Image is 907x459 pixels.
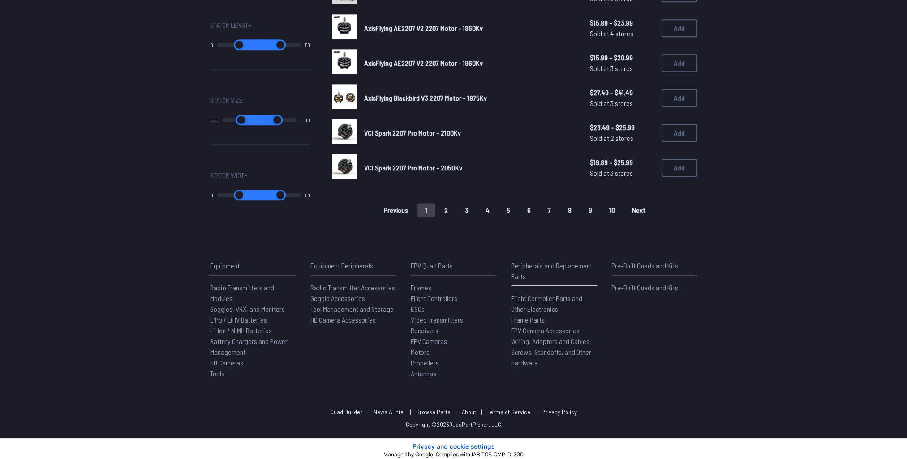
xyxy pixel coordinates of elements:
[210,170,248,181] span: Stator Width
[590,168,654,178] span: Sold at 3 stores
[411,314,497,325] a: Video Transmitters
[210,305,285,313] span: Goggles, VRX, and Monitors
[487,408,530,416] a: Terms of Service
[364,24,483,32] span: AxisFlying AE2207 V2 2207 Motor - 1860Kv
[662,89,697,107] button: Add
[611,283,678,292] span: Pre-Built Quads and Kits
[332,49,357,77] a: image
[511,260,597,282] p: Peripherals and Replacement Parts
[210,191,213,199] output: 0
[624,203,653,217] button: Next
[411,260,497,271] p: FPV Quad Parts
[411,369,436,378] span: Antennas
[662,19,697,37] button: Add
[542,408,577,416] a: Privacy Policy
[331,408,362,416] a: Quad Builder
[411,348,430,356] span: Motors
[511,326,580,335] span: FPV Camera Accessories
[411,368,497,379] a: Antennas
[511,325,597,336] a: FPV Camera Accessories
[406,420,501,429] p: Copyright © 2025 QuadPartPicker, LLC
[590,17,654,28] span: $15.89 - $23.99
[310,282,396,293] a: Radio Transmitter Accessories
[411,336,497,347] a: FPV Cameras
[210,325,296,336] a: Li-Ion / NiMH Batteries
[364,58,576,68] a: AxisFlying AE2207 V2 2207 Motor - 1960Kv
[332,49,357,74] img: image
[411,315,463,324] span: Video Transmitters
[411,347,497,357] a: Motors
[560,203,579,217] button: 8
[374,408,405,416] a: News & Intel
[411,325,497,336] a: Receivers
[662,54,697,72] button: Add
[590,63,654,74] span: Sold at 3 stores
[411,294,457,302] span: Flight Controllers
[364,93,576,103] a: AxisFlying Blackbird V3 2207 Motor - 1975Kv
[511,348,591,367] span: Screws, Standoffs, and Other Hardware
[437,203,456,217] button: 2
[364,127,576,138] a: VCI Spark 2207 Pro Motor - 2100Kv
[332,154,357,179] img: image
[332,84,357,109] img: image
[332,14,357,42] a: image
[210,337,288,356] span: Battery Chargers and Power Management
[632,207,645,214] span: Next
[332,84,357,112] a: image
[540,203,559,217] button: 7
[310,304,396,314] a: Tool Management and Storage
[305,41,310,48] output: 50
[364,59,483,67] span: AxisFlying AE2207 V2 2207 Motor - 1960Kv
[210,95,243,106] span: Stator Size
[210,41,213,48] output: 0
[411,293,497,304] a: Flight Controllers
[611,260,697,271] p: Pre-Built Quads and Kits
[581,203,600,217] button: 9
[310,314,396,325] a: HD Camera Accessories
[411,283,431,292] span: Frames
[210,314,296,325] a: LiPo / LiHV Batteries
[411,358,439,367] span: Propellers
[511,293,597,314] a: Flight Controller Parts and Other Electronics
[310,315,376,324] span: HD Camera Accessories
[511,314,597,325] a: Frame Parts
[210,283,274,302] span: Radio Transmitters and Modules
[310,283,395,292] span: Radio Transmitter Accessories
[457,203,476,217] button: 3
[590,87,654,98] span: $27.49 - $41.49
[411,282,497,293] a: Frames
[662,124,697,142] button: Add
[499,203,518,217] button: 5
[310,260,396,271] p: Equipment Peripherals
[520,203,538,217] button: 6
[462,408,476,416] a: About
[332,119,357,144] img: image
[210,336,296,357] a: Battery Chargers and Power Management
[210,116,219,123] output: 600
[411,337,447,345] span: FPV Cameras
[411,326,438,335] span: Receivers
[210,369,224,378] span: Tools
[478,203,497,217] button: 4
[590,52,654,63] span: $15.89 - $20.99
[364,93,487,102] span: AxisFlying Blackbird V3 2207 Motor - 1975Kv
[210,358,243,367] span: HD Cameras
[511,337,589,345] span: Wiring, Adapters and Cables
[411,305,425,313] span: ESCs
[364,128,461,137] span: VCI Spark 2207 Pro Motor - 2100Kv
[210,260,296,271] p: Equipment
[210,368,296,379] a: Tools
[310,293,396,304] a: Goggle Accessories
[364,23,576,34] a: AxisFlying AE2207 V2 2207 Motor - 1860Kv
[411,357,497,368] a: Propellers
[364,163,462,172] span: VCI Spark 2207 Pro Motor - 2050Kv
[310,305,394,313] span: Tool Management and Storage
[411,304,497,314] a: ESCs
[332,154,357,182] a: image
[332,119,357,147] a: image
[210,20,252,30] span: Stator Length
[511,315,545,324] span: Frame Parts
[310,294,365,302] span: Goggle Accessories
[210,357,296,368] a: HD Cameras
[590,133,654,144] span: Sold at 2 stores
